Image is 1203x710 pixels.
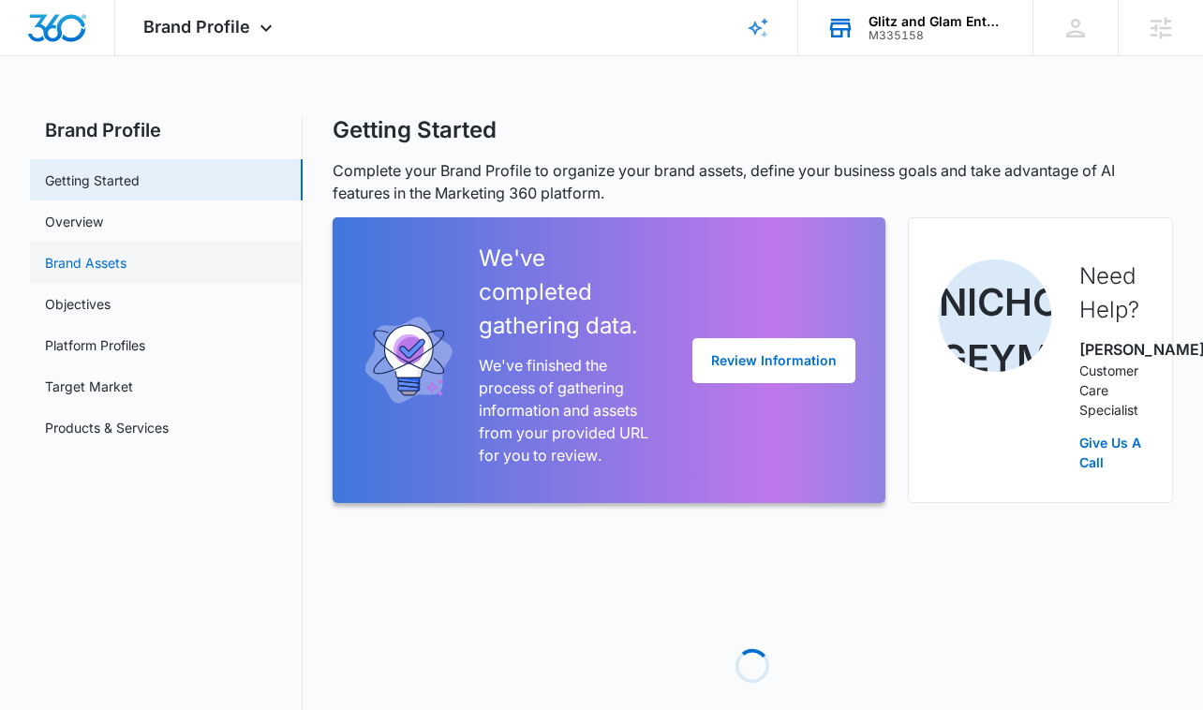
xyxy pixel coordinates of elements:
h2: Need Help? [1079,259,1142,327]
span: Brand Profile [143,17,250,37]
button: Review Information [692,338,855,383]
div: account name [869,14,1005,29]
div: account id [869,29,1005,42]
a: Objectives [45,294,111,314]
a: Platform Profiles [45,335,145,355]
h2: Brand Profile [30,116,303,144]
p: Complete your Brand Profile to organize your brand assets, define your business goals and take ad... [333,159,1173,204]
h1: Getting Started [333,116,497,144]
p: Customer Care Specialist [1079,361,1142,420]
h2: We've completed gathering data. [479,242,662,343]
a: Give Us A Call [1079,433,1142,472]
p: [PERSON_NAME] [1079,338,1142,361]
a: Products & Services [45,418,169,437]
a: Overview [45,212,103,231]
a: Target Market [45,377,133,396]
img: Nicholas Geymann [939,259,1051,372]
a: Getting Started [45,170,140,190]
a: Brand Assets [45,253,126,273]
p: We've finished the process of gathering information and assets from your provided URL for you to ... [479,354,662,466]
